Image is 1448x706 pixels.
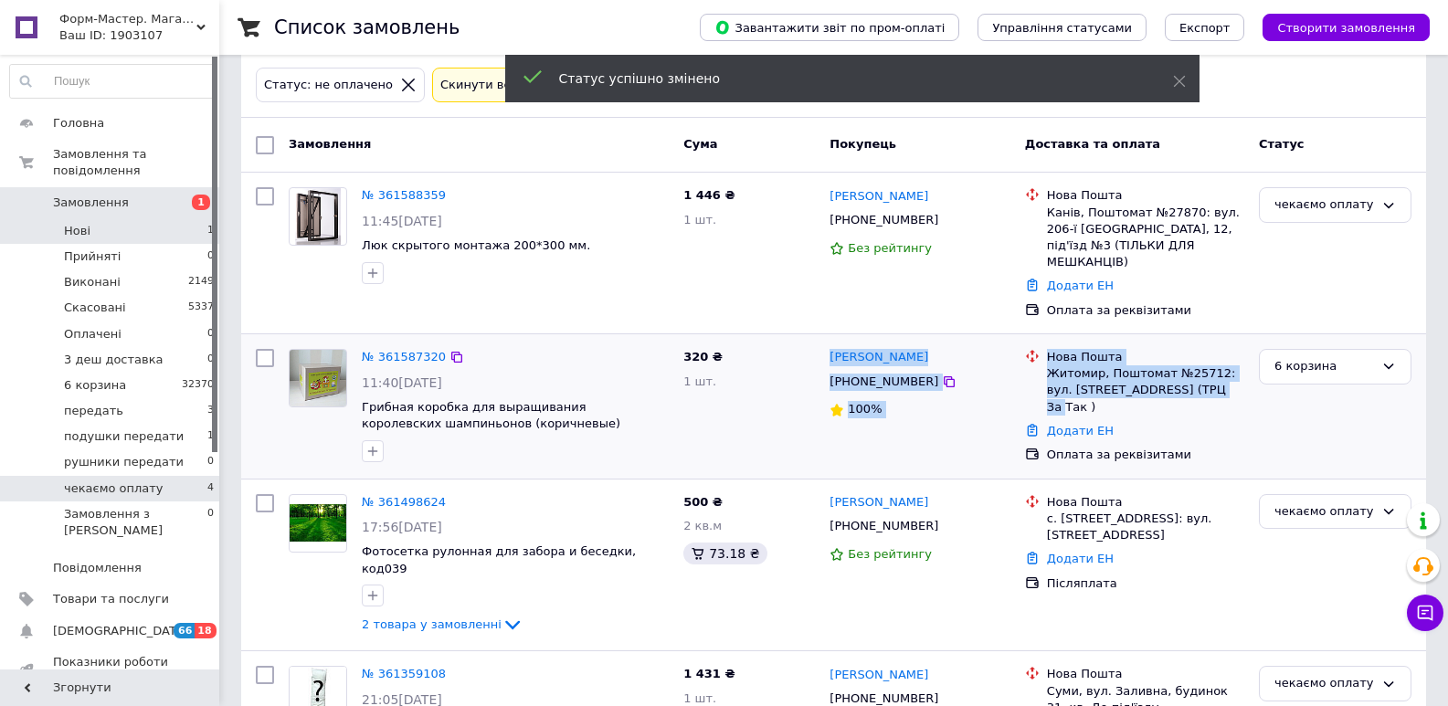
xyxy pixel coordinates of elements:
div: с. [STREET_ADDRESS]: вул. [STREET_ADDRESS] [1047,511,1244,543]
div: Статус успішно змінено [559,69,1127,88]
a: Додати ЕН [1047,424,1114,437]
span: Прийняті [64,248,121,265]
span: Експорт [1179,21,1231,35]
span: Замовлення [289,137,371,151]
span: Покупець [830,137,896,151]
span: [PHONE_NUMBER] [830,519,938,532]
div: Нова Пошта [1047,187,1244,204]
span: 0 [207,352,214,368]
a: № 361359108 [362,667,446,680]
span: 0 [207,454,214,470]
div: Канів, Поштомат №27870: вул. 206-ї [GEOGRAPHIC_DATA], 12, під'їзд №3 (ТІЛЬКИ ДЛЯ МЕШКАНЦІВ) [1047,205,1244,271]
button: Чат з покупцем [1407,595,1443,631]
span: 0 [207,506,214,539]
span: Головна [53,115,104,132]
span: Замовлення [53,195,129,211]
div: чекаємо оплату [1274,502,1374,522]
span: 1 446 ₴ [683,188,735,202]
a: № 361587320 [362,350,446,364]
span: Нові [64,223,90,239]
a: 2 товара у замовленні [362,617,523,631]
div: 73.18 ₴ [683,543,766,564]
a: Люк скрытого монтажа 200*300 мм. [362,238,590,252]
span: Завантажити звіт по пром-оплаті [714,19,945,36]
span: 2 товара у замовленні [362,617,502,631]
div: Житомир, Поштомат №25712: вул. [STREET_ADDRESS] (ТРЦ За Так ) [1047,365,1244,416]
span: Виконані [64,274,121,290]
span: Товари та послуги [53,591,169,607]
span: 1 [192,195,210,210]
span: 1 [207,428,214,445]
img: Фото товару [290,504,346,542]
a: Додати ЕН [1047,279,1114,292]
span: Без рейтингу [848,547,932,561]
div: Нова Пошта [1047,494,1244,511]
a: [PERSON_NAME] [830,667,928,684]
a: Фото товару [289,187,347,246]
span: 5337 [188,300,214,316]
span: 100% [848,402,882,416]
span: Створити замовлення [1277,21,1415,35]
span: Управління статусами [992,21,1132,35]
span: Повідомлення [53,560,142,576]
div: 6 корзина [1274,357,1374,376]
span: [PHONE_NUMBER] [830,691,938,705]
span: 17:56[DATE] [362,520,442,534]
div: Оплата за реквізитами [1047,447,1244,463]
span: Оплачені [64,326,122,342]
span: Статус [1259,137,1305,151]
button: Завантажити звіт по пром-оплаті [700,14,959,41]
span: 1 шт. [683,691,716,705]
button: Експорт [1165,14,1245,41]
span: Форм-Мастер. Магазин форм для декору [59,11,196,27]
span: 0 [207,248,214,265]
span: 32370 [182,377,214,394]
button: Управління статусами [978,14,1147,41]
span: 11:45[DATE] [362,214,442,228]
span: 320 ₴ [683,350,723,364]
span: Замовлення з [PERSON_NAME] [64,506,207,539]
span: 0 [207,326,214,342]
a: Створити замовлення [1244,20,1430,34]
img: Фото товару [295,188,341,245]
span: [PHONE_NUMBER] [830,374,938,388]
span: [DEMOGRAPHIC_DATA] [53,623,188,639]
span: Без рейтингу [848,241,932,255]
div: Cкинути все [437,76,522,95]
a: Фото товару [289,349,347,407]
a: [PERSON_NAME] [830,494,928,511]
span: 18 [195,623,216,638]
span: подушки передати [64,428,184,445]
div: Післяплата [1047,575,1244,592]
span: 2 кв.м [683,519,722,532]
span: Cума [683,137,717,151]
span: 1 шт. [683,213,716,227]
div: чекаємо оплату [1274,195,1374,215]
a: [PERSON_NAME] [830,188,928,205]
div: чекаємо оплату [1274,674,1374,693]
img: Фото товару [290,350,346,406]
button: Створити замовлення [1263,14,1430,41]
a: № 361588359 [362,188,446,202]
a: № 361498624 [362,495,446,509]
span: Показники роботи компанії [53,654,169,687]
span: 500 ₴ [683,495,723,509]
span: чекаємо оплату [64,480,164,497]
span: 1 431 ₴ [683,667,735,680]
span: Замовлення та повідомлення [53,146,219,179]
span: 3 деш доставка [64,352,164,368]
span: Доставка та оплата [1025,137,1160,151]
span: 2149 [188,274,214,290]
span: 3 [207,403,214,419]
a: Грибная коробка для выращивания королевских шампиньонов (коричневые) [362,400,620,431]
a: Фотосетка рулонная для забора и беседки, код039 [362,544,636,575]
div: Статус: не оплачено [260,76,396,95]
div: Нова Пошта [1047,666,1244,682]
input: Пошук [10,65,215,98]
div: Нова Пошта [1047,349,1244,365]
div: Оплата за реквізитами [1047,302,1244,319]
span: 66 [174,623,195,638]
